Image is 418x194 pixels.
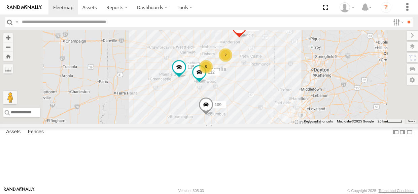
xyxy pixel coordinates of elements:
[3,42,13,52] button: Zoom out
[7,5,42,10] img: rand-logo.svg
[379,189,414,193] a: Terms and Conditions
[407,75,418,85] label: Map Settings
[25,128,47,137] label: Fences
[390,17,405,27] label: Search Filter Options
[337,119,374,123] span: Map data ©2025 Google
[337,2,357,12] div: Brandon Hickerson
[406,127,413,137] label: Hide Summary Table
[378,119,387,123] span: 20 km
[3,91,17,104] button: Drag Pegman onto the map to open Street View
[3,128,24,137] label: Assets
[3,64,13,74] label: Measure
[381,2,391,13] i: ?
[14,17,20,27] label: Search Query
[208,70,215,75] span: 112
[304,119,333,124] button: Keyboard shortcuts
[4,187,35,194] a: Visit our Website
[347,189,414,193] div: © Copyright 2025 -
[199,60,213,74] div: 5
[219,48,232,62] div: 2
[392,127,399,137] label: Dock Summary Table to the Left
[215,102,221,107] span: 109
[3,33,13,42] button: Zoom in
[376,119,405,124] button: Map Scale: 20 km per 42 pixels
[3,52,13,61] button: Zoom Home
[408,120,415,123] a: Terms
[399,127,406,137] label: Dock Summary Table to the Right
[178,189,204,193] div: Version: 305.03
[188,65,195,70] span: 115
